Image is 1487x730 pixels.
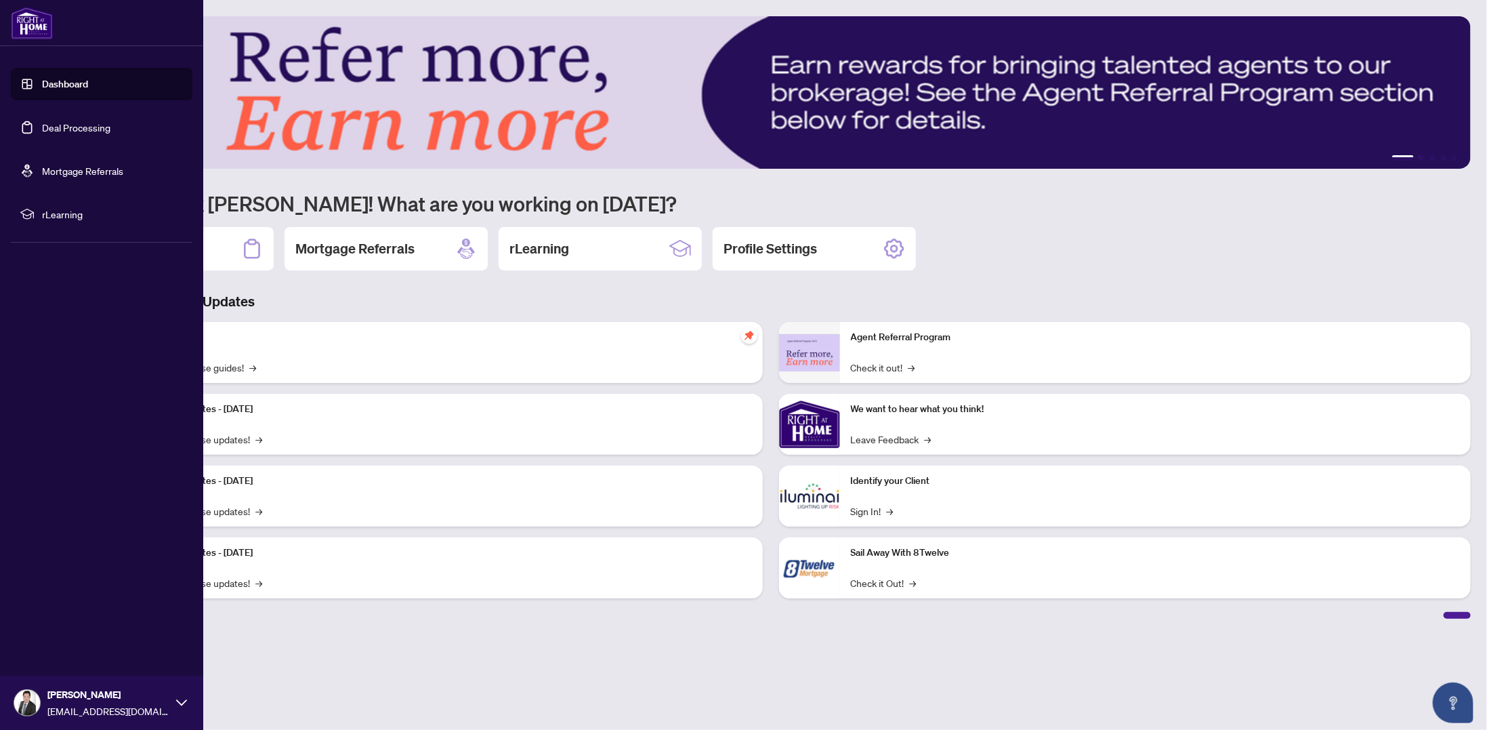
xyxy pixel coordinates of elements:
[14,690,40,716] img: Profile Icon
[142,330,752,345] p: Self-Help
[42,165,123,177] a: Mortgage Referrals
[142,474,752,489] p: Platform Updates - [DATE]
[1419,155,1425,161] button: 2
[249,360,256,375] span: →
[910,575,917,590] span: →
[851,474,1461,489] p: Identify your Client
[779,394,840,455] img: We want to hear what you think!
[779,466,840,527] img: Identify your Client
[779,334,840,371] img: Agent Referral Program
[851,575,917,590] a: Check it Out!→
[1392,155,1414,161] button: 1
[255,432,262,447] span: →
[70,292,1471,311] h3: Brokerage & Industry Updates
[724,239,817,258] h2: Profile Settings
[255,575,262,590] span: →
[851,402,1461,417] p: We want to hear what you think!
[11,7,53,39] img: logo
[851,432,931,447] a: Leave Feedback→
[741,327,757,344] span: pushpin
[70,16,1471,169] img: Slide 0
[1430,155,1436,161] button: 3
[509,239,569,258] h2: rLearning
[851,546,1461,561] p: Sail Away With 8Twelve
[42,78,88,90] a: Dashboard
[142,402,752,417] p: Platform Updates - [DATE]
[925,432,931,447] span: →
[47,687,169,702] span: [PERSON_NAME]
[779,538,840,599] img: Sail Away With 8Twelve
[1433,683,1473,723] button: Open asap
[295,239,415,258] h2: Mortgage Referrals
[1441,155,1446,161] button: 4
[142,546,752,561] p: Platform Updates - [DATE]
[70,190,1471,216] h1: Welcome back [PERSON_NAME]! What are you working on [DATE]?
[887,504,894,519] span: →
[255,504,262,519] span: →
[851,504,894,519] a: Sign In!→
[851,330,1461,345] p: Agent Referral Program
[851,360,915,375] a: Check it out!→
[42,207,183,222] span: rLearning
[908,360,915,375] span: →
[1452,155,1457,161] button: 5
[42,121,110,134] a: Deal Processing
[47,704,169,718] span: [EMAIL_ADDRESS][DOMAIN_NAME]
